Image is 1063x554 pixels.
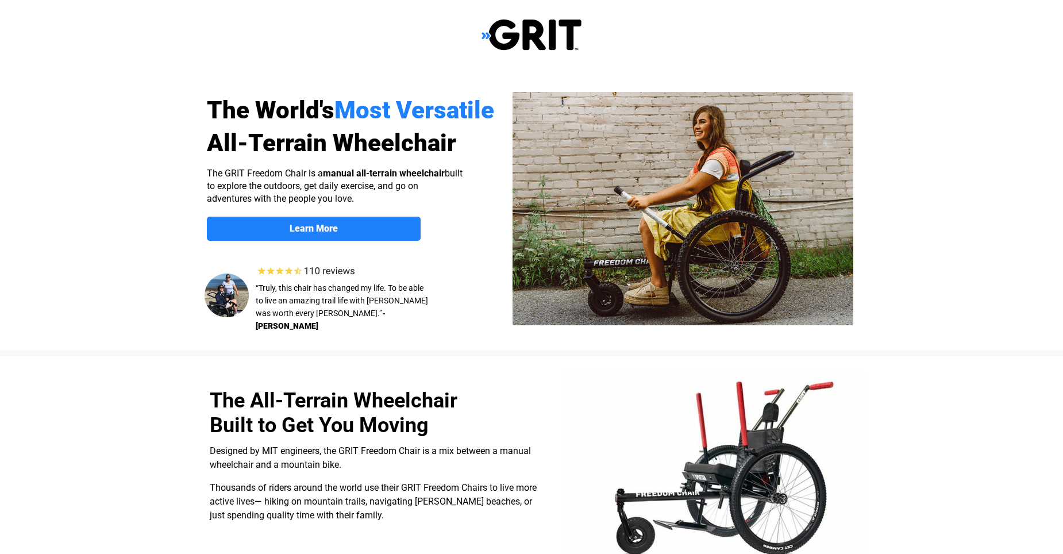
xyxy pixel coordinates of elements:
span: Thousands of riders around the world use their GRIT Freedom Chairs to live more active lives— hik... [210,482,537,521]
span: The World's [207,96,334,124]
strong: Learn More [290,223,338,234]
span: All-Terrain Wheelchair [207,129,456,157]
a: Learn More [207,217,421,241]
span: “Truly, this chair has changed my life. To be able to live an amazing trail life with [PERSON_NAM... [256,283,428,318]
span: Most Versatile [334,96,494,124]
span: Designed by MIT engineers, the GRIT Freedom Chair is a mix between a manual wheelchair and a moun... [210,445,531,470]
span: The All-Terrain Wheelchair Built to Get You Moving [210,388,457,437]
span: The GRIT Freedom Chair is a built to explore the outdoors, get daily exercise, and go on adventur... [207,168,463,204]
strong: manual all-terrain wheelchair [323,168,445,179]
